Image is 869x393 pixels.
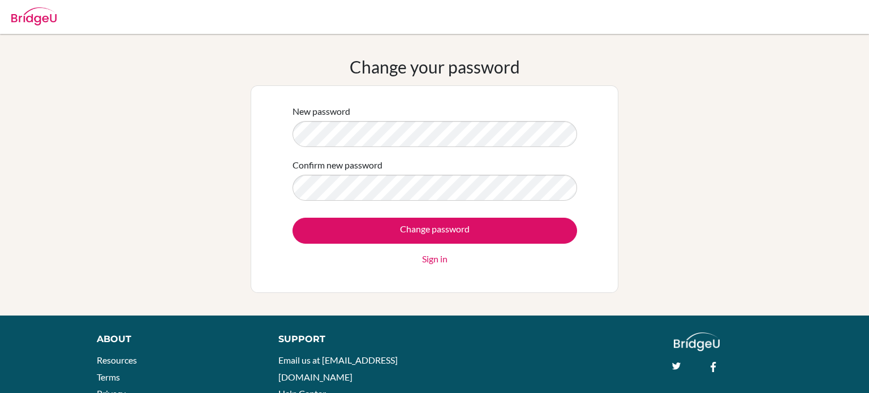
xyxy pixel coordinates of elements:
a: Resources [97,355,137,365]
img: Bridge-U [11,7,57,25]
img: logo_white@2x-f4f0deed5e89b7ecb1c2cc34c3e3d731f90f0f143d5ea2071677605dd97b5244.png [674,332,720,351]
a: Sign in [422,252,448,266]
a: Email us at [EMAIL_ADDRESS][DOMAIN_NAME] [278,355,398,382]
h1: Change your password [350,57,520,77]
div: About [97,332,253,346]
input: Change password [292,218,577,244]
label: Confirm new password [292,158,382,172]
a: Terms [97,372,120,382]
div: Support [278,332,423,346]
label: New password [292,105,350,118]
